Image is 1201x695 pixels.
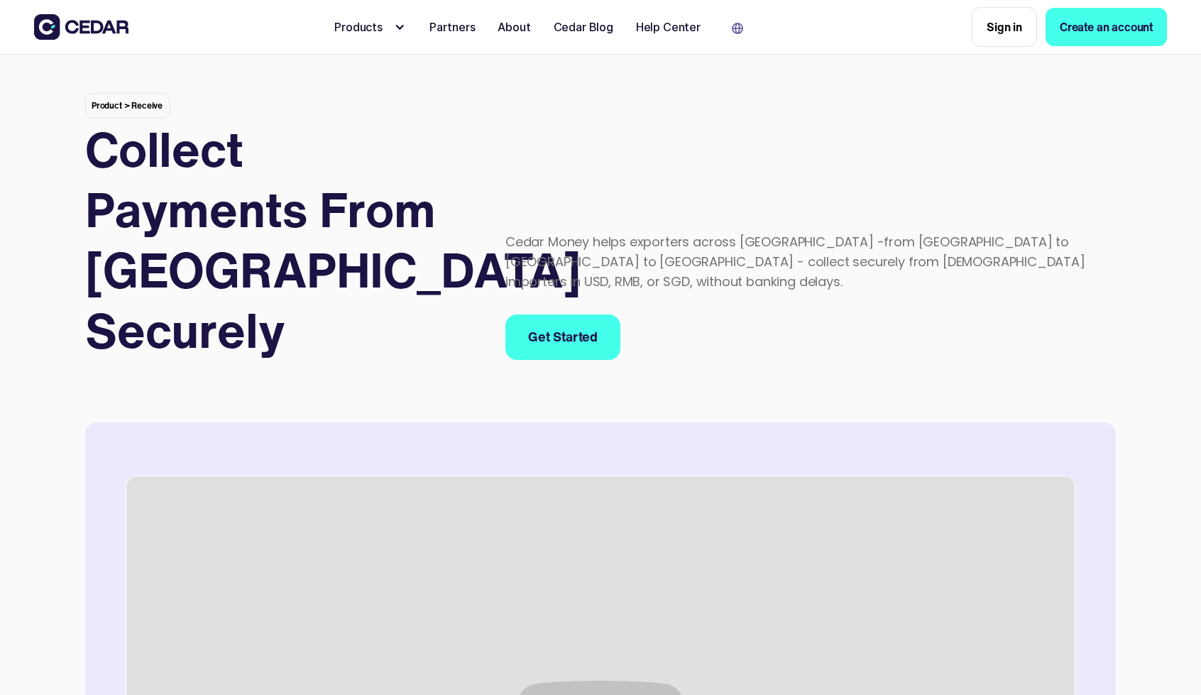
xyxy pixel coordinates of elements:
[498,18,530,35] div: About
[1046,8,1167,46] a: Create an account
[492,11,536,43] a: About
[424,11,481,43] a: Partners
[554,18,613,35] div: Cedar Blog
[505,232,1116,292] div: Cedar Money helps exporters across [GEOGRAPHIC_DATA] -from [GEOGRAPHIC_DATA] to [GEOGRAPHIC_DATA]...
[85,114,581,365] strong: Collect Payments From [GEOGRAPHIC_DATA] Securely
[636,18,701,35] div: Help Center
[732,23,743,34] img: world icon
[429,18,476,35] div: Partners
[630,11,706,43] a: Help Center
[972,7,1037,47] a: Sign in
[329,13,412,41] div: Products
[334,18,390,35] div: Products
[505,314,620,360] a: Get Started
[85,93,170,119] div: Product > Receive
[987,18,1022,35] div: Sign in
[548,11,619,43] a: Cedar Blog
